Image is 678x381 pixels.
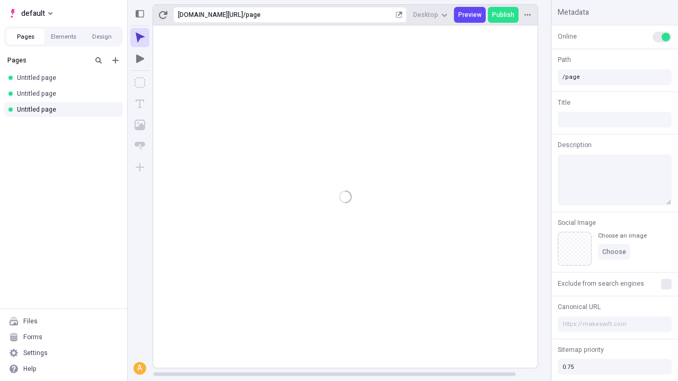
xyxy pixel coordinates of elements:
[558,98,570,107] span: Title
[109,54,122,67] button: Add new
[246,11,394,19] div: page
[558,32,577,41] span: Online
[23,349,48,357] div: Settings
[492,11,514,19] span: Publish
[130,94,149,113] button: Text
[598,232,647,240] div: Choose an image
[243,11,246,19] div: /
[135,363,145,374] div: A
[602,248,626,256] span: Choose
[558,302,601,312] span: Canonical URL
[23,365,37,373] div: Help
[23,333,42,341] div: Forms
[17,74,114,82] div: Untitled page
[17,89,114,98] div: Untitled page
[7,56,88,65] div: Pages
[17,105,114,114] div: Untitled page
[458,11,481,19] span: Preview
[558,218,596,228] span: Social Image
[6,29,44,44] button: Pages
[558,345,604,355] span: Sitemap priority
[83,29,121,44] button: Design
[413,11,438,19] span: Desktop
[558,279,644,288] span: Exclude from search engines
[454,7,486,23] button: Preview
[130,115,149,134] button: Image
[21,7,45,20] span: default
[44,29,83,44] button: Elements
[130,73,149,92] button: Box
[4,5,57,21] button: Select site
[23,317,38,325] div: Files
[558,140,592,150] span: Description
[178,11,243,19] div: [URL][DOMAIN_NAME]
[558,316,672,332] input: https://makeswift.com
[488,7,519,23] button: Publish
[598,244,630,260] button: Choose
[558,55,571,65] span: Path
[130,137,149,156] button: Button
[409,7,452,23] button: Desktop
